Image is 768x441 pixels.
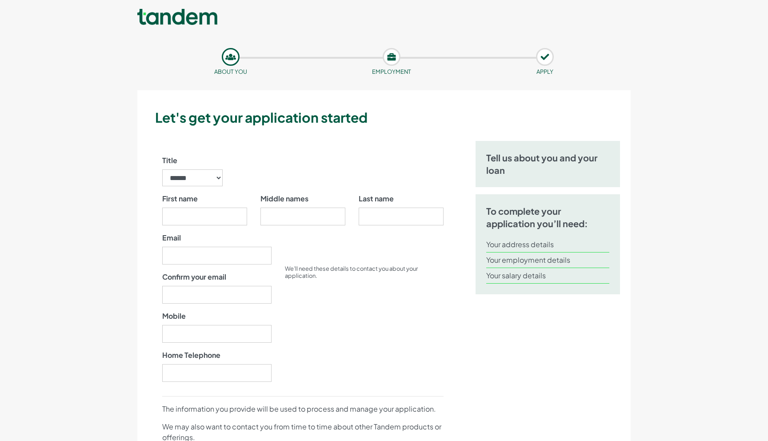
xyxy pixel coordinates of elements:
[486,152,609,176] h5: Tell us about you and your loan
[486,253,609,268] li: Your employment details
[486,205,609,230] h5: To complete your application you’ll need:
[536,68,553,75] small: APPLY
[155,108,627,127] h3: Let's get your application started
[162,233,181,243] label: Email
[162,272,226,282] label: Confirm your email
[162,193,198,204] label: First name
[162,404,444,414] p: The information you provide will be used to process and manage your application.
[162,311,186,321] label: Mobile
[486,237,609,253] li: Your address details
[486,268,609,284] li: Your salary details
[214,68,247,75] small: About you
[260,193,308,204] label: Middle names
[162,350,220,361] label: Home Telephone
[359,193,394,204] label: Last name
[162,155,177,166] label: Title
[372,68,411,75] small: Employment
[285,265,418,279] small: We’ll need these details to contact you about your application.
